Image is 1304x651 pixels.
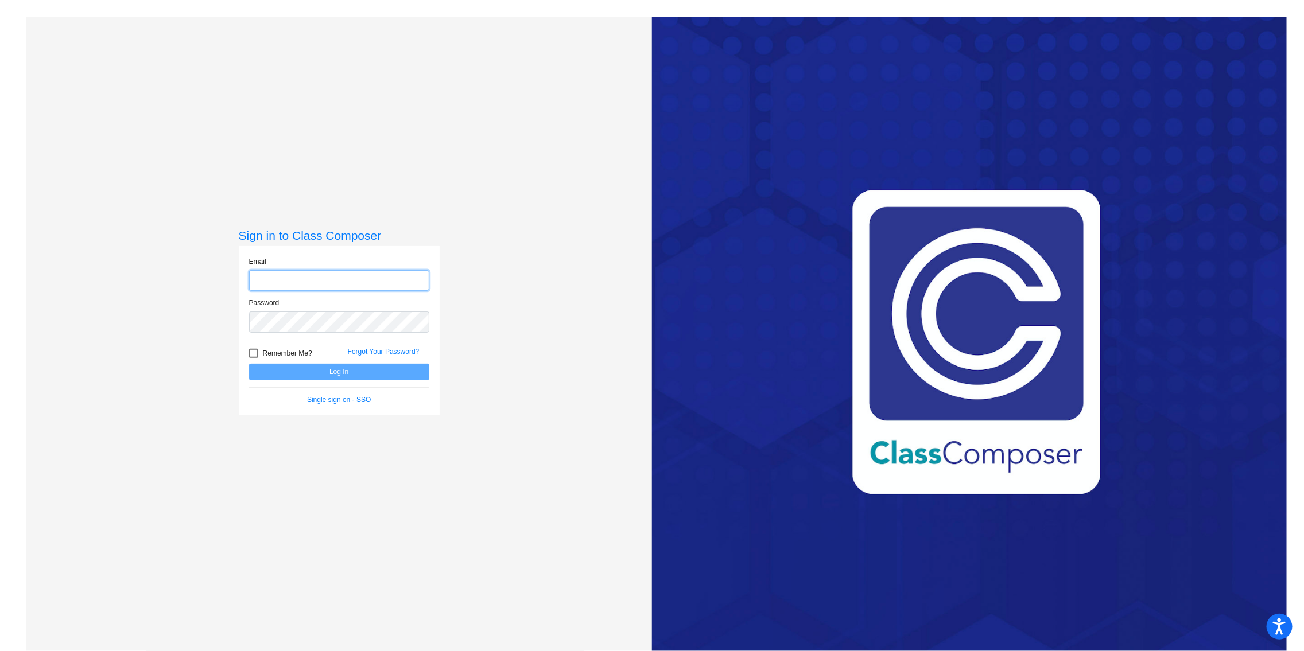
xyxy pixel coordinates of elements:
h3: Sign in to Class Composer [239,228,440,243]
a: Forgot Your Password? [348,348,420,356]
label: Email [249,256,266,267]
label: Password [249,298,280,308]
button: Log In [249,364,429,380]
span: Remember Me? [263,346,312,360]
a: Single sign on - SSO [307,396,371,404]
